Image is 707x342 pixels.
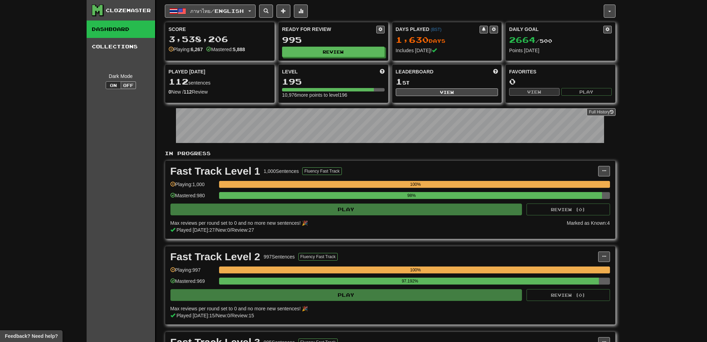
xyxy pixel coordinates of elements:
span: 1,630 [396,35,429,45]
span: Level [282,68,298,75]
button: Review [282,47,385,57]
div: 995 [282,35,385,44]
div: 100% [221,267,610,273]
span: This week in points, UTC [493,68,498,75]
button: Review (0) [527,204,610,215]
button: View [509,88,560,96]
strong: 0 [169,89,171,95]
div: Fast Track Level 2 [170,252,260,262]
div: 3,538,206 [169,35,271,43]
div: Marked as Known: 4 [567,220,610,233]
div: Points [DATE] [509,47,612,54]
span: / [230,227,231,233]
div: 10,976 more points to level 196 [282,92,385,98]
span: Played [DATE] [169,68,206,75]
div: Ready for Review [282,26,376,33]
div: Mastered: 980 [170,192,216,204]
div: st [396,77,498,86]
button: Fluency Fast Track [302,167,342,175]
div: 98% [221,192,602,199]
button: Off [121,81,136,89]
div: Playing: 1,000 [170,181,216,192]
span: / [215,313,216,318]
div: 1,000 Sentences [264,168,299,175]
div: Days Played [396,26,480,33]
div: 97.192% [221,278,599,285]
div: Dark Mode [92,73,150,80]
div: Max reviews per round set to 0 and no more new sentences! 🎉 [170,305,606,312]
div: 997 Sentences [264,253,295,260]
span: Review: 15 [231,313,254,318]
strong: 6,267 [191,47,203,52]
strong: 5,888 [233,47,245,52]
a: Collections [87,38,155,55]
div: Day s [396,35,498,45]
div: New / Review [169,88,271,95]
button: ภาษาไทย/English [165,5,256,18]
span: ภาษาไทย / English [190,8,244,14]
span: Score more points to level up [380,68,385,75]
button: More stats [294,5,308,18]
span: New: 0 [216,313,230,318]
div: Mastered: [206,46,245,53]
a: Full History [587,108,615,116]
span: Leaderboard [396,68,434,75]
div: Mastered: 969 [170,278,216,289]
button: View [396,88,498,96]
span: 1 [396,77,402,86]
span: / [215,227,216,233]
a: (BST) [431,27,441,32]
button: Add sentence to collection [276,5,290,18]
span: / 500 [509,38,552,44]
button: Play [170,289,522,301]
span: Played [DATE]: 27 [176,227,215,233]
span: New: 0 [216,227,230,233]
div: Daily Goal [509,26,603,33]
button: On [106,81,121,89]
a: Dashboard [87,21,155,38]
div: Max reviews per round set to 0 and no more new sentences! 🎉 [170,220,563,226]
div: 100% [221,181,610,188]
div: Playing: [169,46,203,53]
span: Open feedback widget [5,333,58,340]
button: Play [561,88,612,96]
span: 112 [169,77,188,86]
p: In Progress [165,150,616,157]
div: Includes [DATE]! [396,47,498,54]
button: Review (0) [527,289,610,301]
span: Played [DATE]: 15 [176,313,215,318]
div: 0 [509,77,612,86]
div: 195 [282,77,385,86]
span: / [230,313,231,318]
button: Fluency Fast Track [298,253,338,261]
div: Fast Track Level 1 [170,166,260,176]
div: Clozemaster [106,7,151,14]
div: Score [169,26,271,33]
span: 2664 [509,35,536,45]
span: Review: 27 [231,227,254,233]
div: sentences [169,77,271,86]
button: Play [170,204,522,215]
button: Search sentences [259,5,273,18]
div: Playing: 997 [170,267,216,278]
div: Favorites [509,68,612,75]
strong: 112 [184,89,192,95]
